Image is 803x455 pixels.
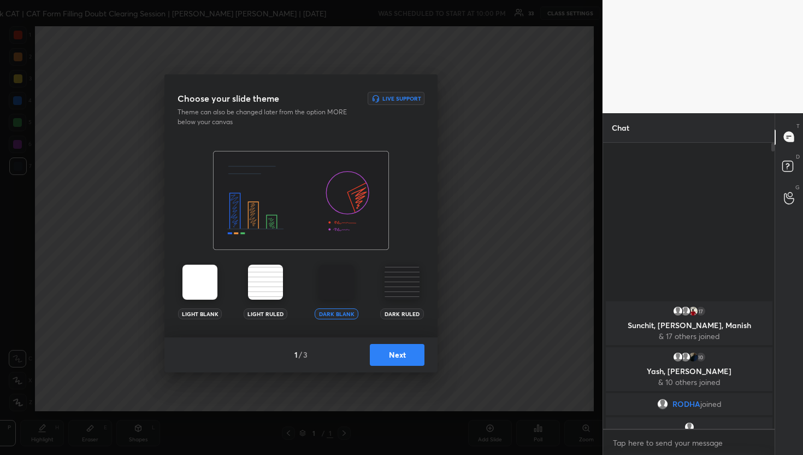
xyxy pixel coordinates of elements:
[244,308,287,319] div: Light Ruled
[672,352,683,363] img: default.png
[683,422,694,433] img: default.png
[294,349,298,360] h4: 1
[612,367,766,376] p: Yash, [PERSON_NAME]
[680,306,690,317] img: default.png
[680,352,690,363] img: default.png
[315,308,358,319] div: Dark Blank
[687,352,698,363] img: thumbnail.jpg
[303,349,308,360] h4: 3
[319,265,354,300] img: darkTheme.aa1caeba.svg
[370,344,424,366] button: Next
[795,183,800,191] p: G
[178,92,279,105] h3: Choose your slide theme
[385,265,420,300] img: darkRuledTheme.359fb5fd.svg
[657,399,668,410] img: default.png
[382,96,421,101] h6: Live Support
[299,349,302,360] h4: /
[700,400,721,409] span: joined
[796,153,800,161] p: D
[603,113,638,142] p: Chat
[213,151,389,250] img: darkThemeBanner.f801bae7.svg
[380,308,424,319] div: Dark Ruled
[695,306,706,317] div: 17
[672,400,700,409] span: RODHA
[182,265,217,300] img: lightTheme.5bb83c5b.svg
[248,265,283,300] img: lightRuledTheme.002cd57a.svg
[695,352,706,363] div: 10
[603,299,775,455] div: grid
[612,332,766,341] p: & 17 others joined
[796,122,800,130] p: T
[687,306,698,317] img: thumbnail.jpg
[672,306,683,317] img: default.png
[178,308,222,319] div: Light Blank
[178,107,355,127] p: Theme can also be changed later from the option MORE below your canvas
[612,321,766,330] p: Sunchit, [PERSON_NAME], Manish
[612,378,766,387] p: & 10 others joined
